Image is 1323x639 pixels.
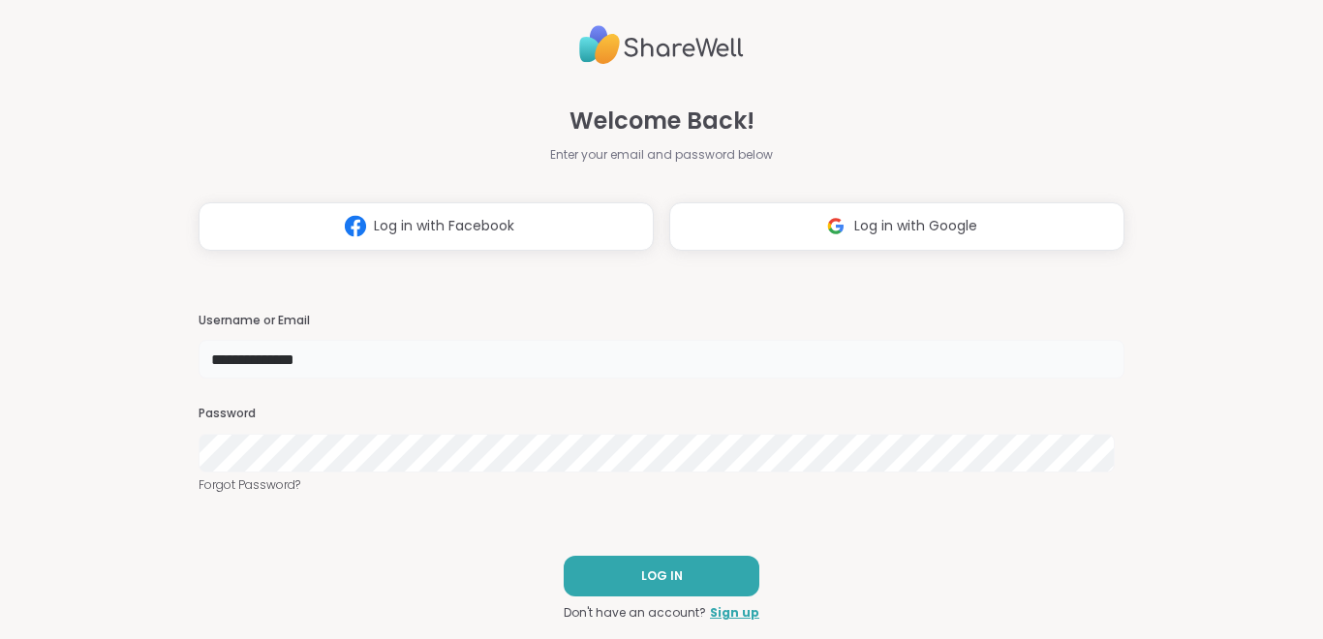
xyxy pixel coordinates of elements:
img: ShareWell Logo [579,17,744,73]
img: ShareWell Logomark [337,208,374,244]
span: Log in with Google [854,216,977,236]
span: Log in with Facebook [374,216,514,236]
span: LOG IN [641,567,683,585]
a: Sign up [710,604,759,622]
span: Enter your email and password below [550,146,773,164]
img: ShareWell Logomark [817,208,854,244]
h3: Username or Email [199,313,1124,329]
button: Log in with Google [669,202,1124,251]
span: Welcome Back! [569,104,754,138]
a: Forgot Password? [199,476,1124,494]
button: Log in with Facebook [199,202,654,251]
h3: Password [199,406,1124,422]
span: Don't have an account? [564,604,706,622]
button: LOG IN [564,556,759,596]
